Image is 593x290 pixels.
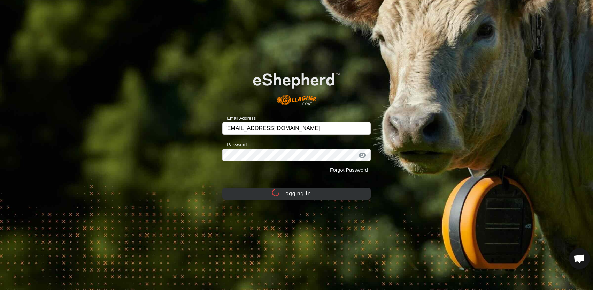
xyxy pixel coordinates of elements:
a: Forgot Password [330,167,368,173]
label: Password [222,141,247,148]
input: Email Address [222,122,371,135]
button: Logging In [222,188,371,200]
label: Email Address [222,115,256,122]
a: Open chat [569,248,590,269]
img: E-shepherd Logo [237,61,356,111]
